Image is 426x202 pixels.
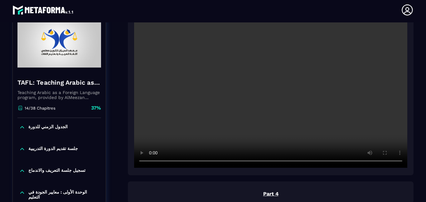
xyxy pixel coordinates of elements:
u: Part 4 [263,191,278,197]
h4: TAFL: Teaching Arabic as a Foreign Language program - June [17,78,101,87]
p: جلسة تقديم الدورة التدريبية [28,146,78,152]
p: 37% [91,105,101,111]
img: logo [12,4,74,16]
p: الجدول الزمني للدورة [28,124,68,130]
p: 14/38 Chapitres [25,106,56,110]
p: الوحدة الأولى : معايير الجودة في التعليم [28,190,99,200]
p: تسجيل جلسة التعريف والاندماج [28,168,85,174]
img: banner [17,11,101,73]
p: Teaching Arabic as a Foreign Language program, provided by AlMeezan Academy in the [GEOGRAPHIC_DATA] [17,90,101,100]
